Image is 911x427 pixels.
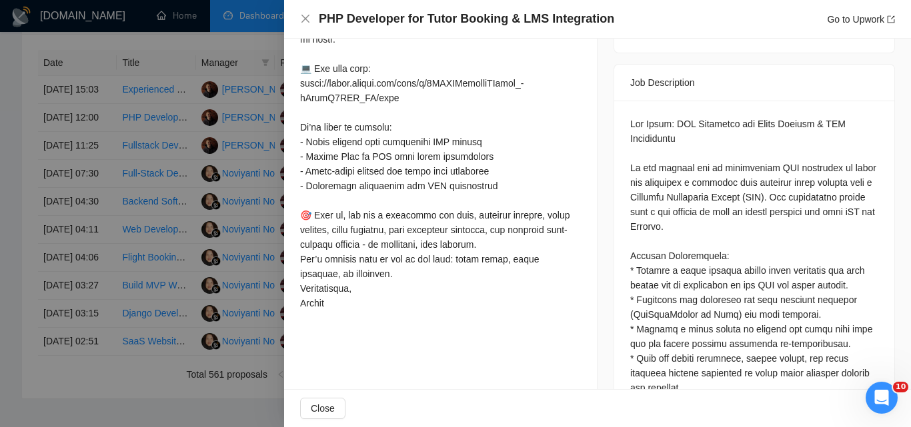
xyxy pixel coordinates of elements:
span: 10 [893,382,908,392]
h4: PHP Developer for Tutor Booking & LMS Integration [319,11,614,27]
span: Close [311,401,335,416]
a: Go to Upworkexport [827,14,895,25]
button: Close [300,398,345,419]
span: close [300,13,311,24]
button: Close [300,13,311,25]
iframe: Intercom live chat [866,382,898,414]
span: export [887,15,895,23]
div: Job Description [630,65,878,101]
